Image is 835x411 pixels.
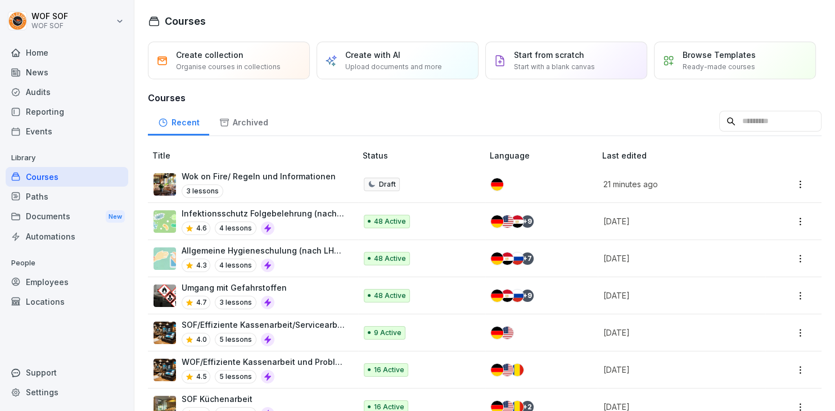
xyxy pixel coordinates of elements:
img: ru.svg [511,252,523,265]
p: 3 lessons [215,296,256,309]
p: [DATE] [603,215,752,227]
p: 4 lessons [215,222,256,235]
p: Upload documents and more [345,62,442,72]
div: + 9 [521,215,534,228]
p: Umgang mit Gefahrstoffen [182,282,287,293]
img: us.svg [501,215,513,228]
a: Paths [6,187,128,206]
img: hylcge7l2zcqk2935eqvc2vv.png [154,359,176,381]
p: Draft [379,179,396,189]
div: Documents [6,206,128,227]
p: 5 lessons [215,370,256,383]
a: Home [6,43,128,62]
a: News [6,62,128,82]
p: 4 lessons [215,259,256,272]
img: ru.svg [511,290,523,302]
img: us.svg [501,327,513,339]
a: Archived [209,107,278,136]
div: Support [6,363,128,382]
p: 9 Active [374,328,401,338]
img: ro.svg [511,364,523,376]
h3: Courses [148,91,822,105]
p: SOF Küchenarbeit [182,393,274,405]
p: [DATE] [603,290,752,301]
img: eg.svg [501,290,513,302]
a: Locations [6,292,128,311]
img: de.svg [491,178,503,191]
p: 48 Active [374,216,406,227]
p: [DATE] [603,364,752,376]
img: de.svg [491,290,503,302]
a: Courses [6,167,128,187]
p: 16 Active [374,365,404,375]
img: hylcge7l2zcqk2935eqvc2vv.png [154,322,176,344]
p: 48 Active [374,254,406,264]
p: Wok on Fire/ Regeln und Informationen [182,170,336,182]
p: Language [490,150,598,161]
p: Status [363,150,485,161]
p: [DATE] [603,252,752,264]
p: 4.7 [196,297,207,308]
p: Start from scratch [514,49,584,61]
a: Employees [6,272,128,292]
img: eg.svg [511,215,523,228]
h1: Courses [165,13,206,29]
p: WOF SOF [31,12,68,21]
p: Ready-made courses [683,62,755,72]
p: 4.6 [196,223,207,233]
a: DocumentsNew [6,206,128,227]
p: 4.5 [196,372,207,382]
p: Allgemeine Hygieneschulung (nach LHMV §4) [182,245,345,256]
p: WOF/Effiziente Kassenarbeit und Problemlösungen [182,356,345,368]
img: lr4cevy699ul5vij1e34igg4.png [154,173,176,196]
p: 5 lessons [215,333,256,346]
p: Organise courses in collections [176,62,281,72]
img: gxsnf7ygjsfsmxd96jxi4ufn.png [154,247,176,270]
a: Reporting [6,102,128,121]
div: + 9 [521,290,534,302]
p: Create with AI [345,49,400,61]
img: ro33qf0i8ndaw7nkfv0stvse.png [154,284,176,307]
img: de.svg [491,327,503,339]
div: New [106,210,125,223]
img: de.svg [491,364,503,376]
a: Settings [6,382,128,402]
a: Audits [6,82,128,102]
a: Automations [6,227,128,246]
img: de.svg [491,252,503,265]
p: Browse Templates [683,49,756,61]
img: tgff07aey9ahi6f4hltuk21p.png [154,210,176,233]
p: 4.3 [196,260,207,270]
p: SOF/Effiziente Kassenarbeit/Servicearbeit und Problemlösungen [182,319,345,331]
p: People [6,254,128,272]
p: Last edited [602,150,765,161]
p: WOF SOF [31,22,68,30]
p: Library [6,149,128,167]
p: Infektionsschutz Folgebelehrung (nach §43 IfSG) [182,207,345,219]
div: + 7 [521,252,534,265]
p: 3 lessons [182,184,223,198]
p: 21 minutes ago [603,178,752,190]
p: Create collection [176,49,243,61]
a: Recent [148,107,209,136]
p: 4.0 [196,335,207,345]
p: Title [152,150,358,161]
img: eg.svg [501,252,513,265]
a: Events [6,121,128,141]
p: [DATE] [603,327,752,338]
img: us.svg [501,364,513,376]
p: Start with a blank canvas [514,62,595,72]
